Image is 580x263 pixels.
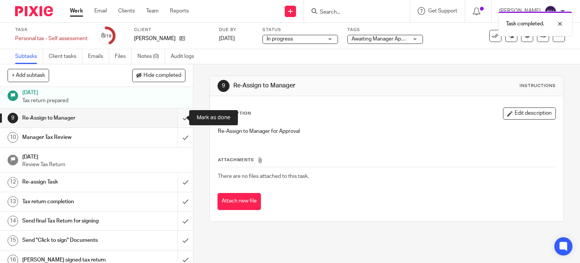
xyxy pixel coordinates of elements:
[217,193,261,210] button: Attach new file
[170,7,189,15] a: Reports
[134,27,210,33] label: Client
[22,176,121,188] h1: Re-assign Task
[134,35,176,42] p: [PERSON_NAME]
[137,49,165,64] a: Notes (0)
[217,110,251,117] p: Description
[520,83,556,89] div: Instructions
[218,128,556,135] p: Re-Assign to Manager for Approval
[262,27,338,33] label: Status
[8,177,18,188] div: 12
[503,107,556,120] button: Edit description
[22,151,185,161] h1: [DATE]
[8,132,18,143] div: 10
[218,174,309,179] span: There are no files attached to this task.
[15,49,43,64] a: Subtasks
[88,49,109,64] a: Emails
[219,27,253,33] label: Due by
[15,27,88,33] label: Task
[94,7,107,15] a: Email
[22,196,121,207] h1: Tax return completion
[49,49,82,64] a: Client tasks
[22,112,121,124] h1: Re-Assign to Manager
[22,97,185,104] p: Tax return prepared
[143,73,181,79] span: Hide completed
[217,80,230,92] div: 9
[118,7,135,15] a: Clients
[8,196,18,207] div: 13
[22,87,185,96] h1: [DATE]
[8,113,18,123] div: 9
[545,5,557,17] img: svg%3E
[8,216,18,226] div: 14
[15,35,88,42] div: Personal tax - Self assessment
[132,69,185,82] button: Hide completed
[8,235,18,246] div: 15
[171,49,200,64] a: Audit logs
[352,36,415,42] span: Awaiting Manager Approval
[22,215,121,227] h1: Send final Tax Return for signing
[105,34,111,38] small: /19
[115,49,132,64] a: Files
[15,6,53,16] img: Pixie
[218,158,254,162] span: Attachments
[70,7,83,15] a: Work
[22,132,121,143] h1: Manager Tax Review
[101,31,111,40] div: 8
[267,36,293,42] span: In progress
[506,20,544,28] p: Task completed.
[8,69,49,82] button: + Add subtask
[146,7,159,15] a: Team
[22,161,185,168] p: Review Tax Return
[219,36,235,41] span: [DATE]
[233,82,403,90] h1: Re-Assign to Manager
[22,235,121,246] h1: Send "Click to sign" Documents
